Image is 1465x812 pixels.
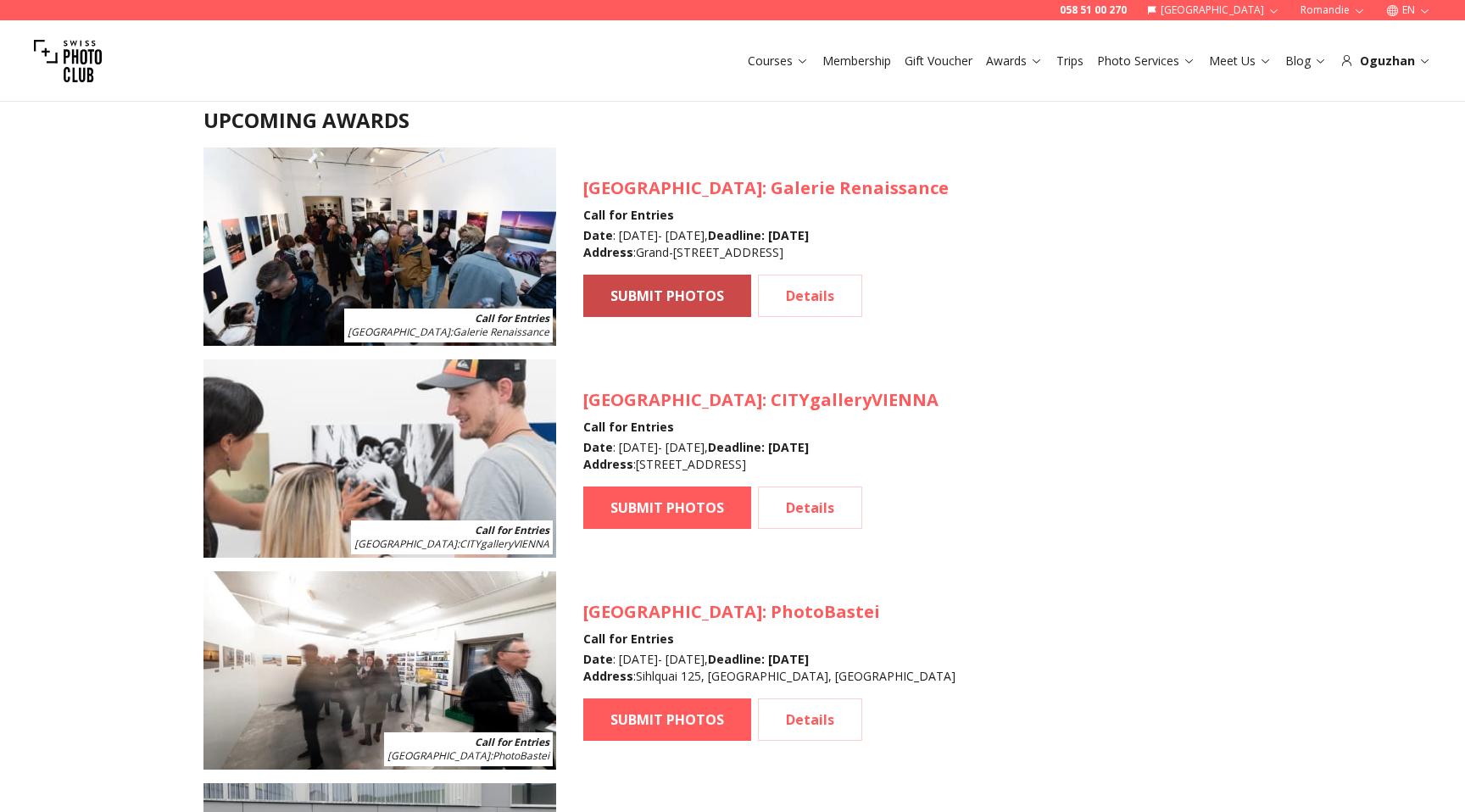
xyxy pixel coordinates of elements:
[583,631,955,648] h4: Call for Entries
[1278,49,1334,73] button: Blog
[203,107,1262,134] h2: UPCOMING AWARDS
[979,49,1050,73] button: Awards
[741,49,816,73] button: Courses
[475,523,549,537] b: Call for Entries
[475,735,549,749] b: Call for Entries
[203,359,556,558] img: SPC Photo Awards VIENNA October 2025
[583,600,955,624] h3: : PhotoBastei
[708,439,809,455] b: Deadline : [DATE]
[583,600,762,623] span: [GEOGRAPHIC_DATA]
[583,388,939,412] h3: : CITYgalleryVIENNA
[748,53,809,70] a: Courses
[1060,3,1127,17] a: 058 51 00 270
[583,651,955,685] div: : [DATE] - [DATE] , : Sihlquai 125, [GEOGRAPHIC_DATA], [GEOGRAPHIC_DATA]
[583,275,751,317] a: SUBMIT PHOTOS
[583,439,613,455] b: Date
[583,176,762,199] span: [GEOGRAPHIC_DATA]
[758,275,862,317] a: Details
[905,53,972,70] a: Gift Voucher
[708,651,809,667] b: Deadline : [DATE]
[1056,53,1083,70] a: Trips
[816,49,898,73] button: Membership
[1202,49,1278,73] button: Meet Us
[1340,53,1431,70] div: Oguzhan
[758,698,862,741] a: Details
[1209,53,1272,70] a: Meet Us
[583,176,949,200] h3: : Galerie Renaissance
[583,244,633,260] b: Address
[1285,53,1327,70] a: Blog
[1050,49,1090,73] button: Trips
[203,147,556,346] img: SPC Photo Awards Geneva: October 2025
[583,668,633,684] b: Address
[583,651,613,667] b: Date
[34,27,102,95] img: Swiss photo club
[583,419,939,436] h4: Call for Entries
[387,748,549,763] span: : PhotoBastei
[583,698,751,741] a: SUBMIT PHOTOS
[583,227,949,261] div: : [DATE] - [DATE] , : Grand-[STREET_ADDRESS]
[583,456,633,472] b: Address
[898,49,979,73] button: Gift Voucher
[708,227,809,243] b: Deadline : [DATE]
[354,537,457,551] span: [GEOGRAPHIC_DATA]
[348,325,450,339] span: [GEOGRAPHIC_DATA]
[822,53,891,70] a: Membership
[387,748,490,763] span: [GEOGRAPHIC_DATA]
[986,53,1043,70] a: Awards
[583,388,762,411] span: [GEOGRAPHIC_DATA]
[758,487,862,529] a: Details
[348,325,549,339] span: : Galerie Renaissance
[354,537,549,551] span: : CITYgalleryVIENNA
[1097,53,1195,70] a: Photo Services
[583,439,939,473] div: : [DATE] - [DATE] , : [STREET_ADDRESS]
[475,311,549,325] b: Call for Entries
[583,227,613,243] b: Date
[583,207,949,224] h4: Call for Entries
[583,487,751,529] a: SUBMIT PHOTOS
[1090,49,1202,73] button: Photo Services
[203,571,556,770] img: SPC Photo Awards Zurich: December 2025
